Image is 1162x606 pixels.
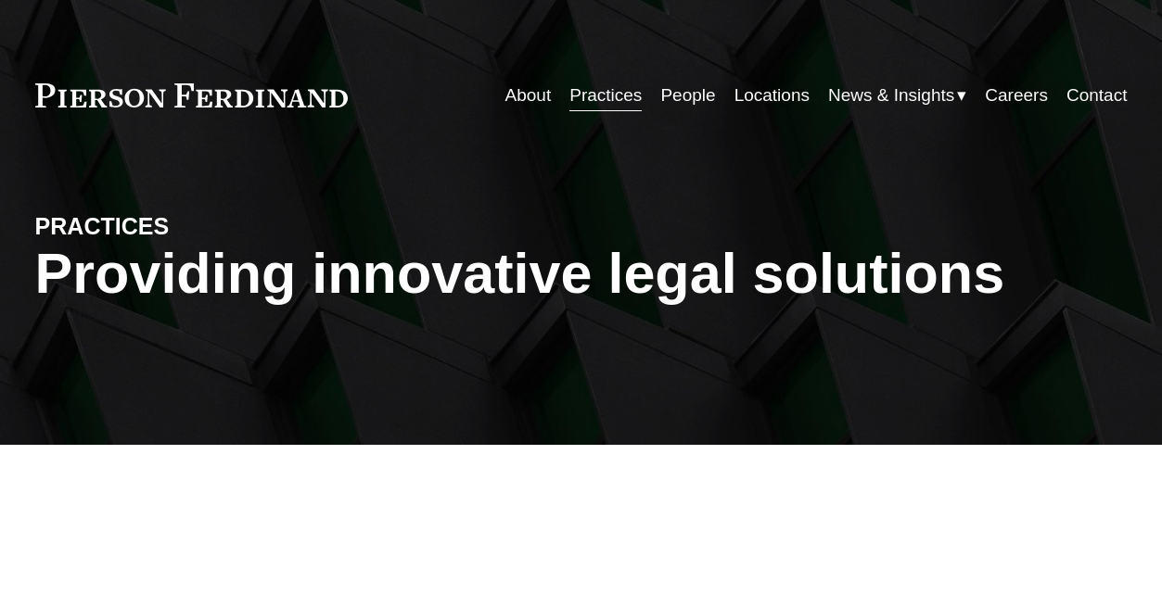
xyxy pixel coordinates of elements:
a: Contact [1066,78,1127,113]
a: People [660,78,715,113]
h4: PRACTICES [35,212,308,242]
h1: Providing innovative legal solutions [35,242,1128,307]
a: Careers [985,78,1048,113]
a: About [505,78,552,113]
a: Locations [734,78,810,113]
span: News & Insights [828,80,954,111]
a: folder dropdown [828,78,966,113]
a: Practices [569,78,642,113]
